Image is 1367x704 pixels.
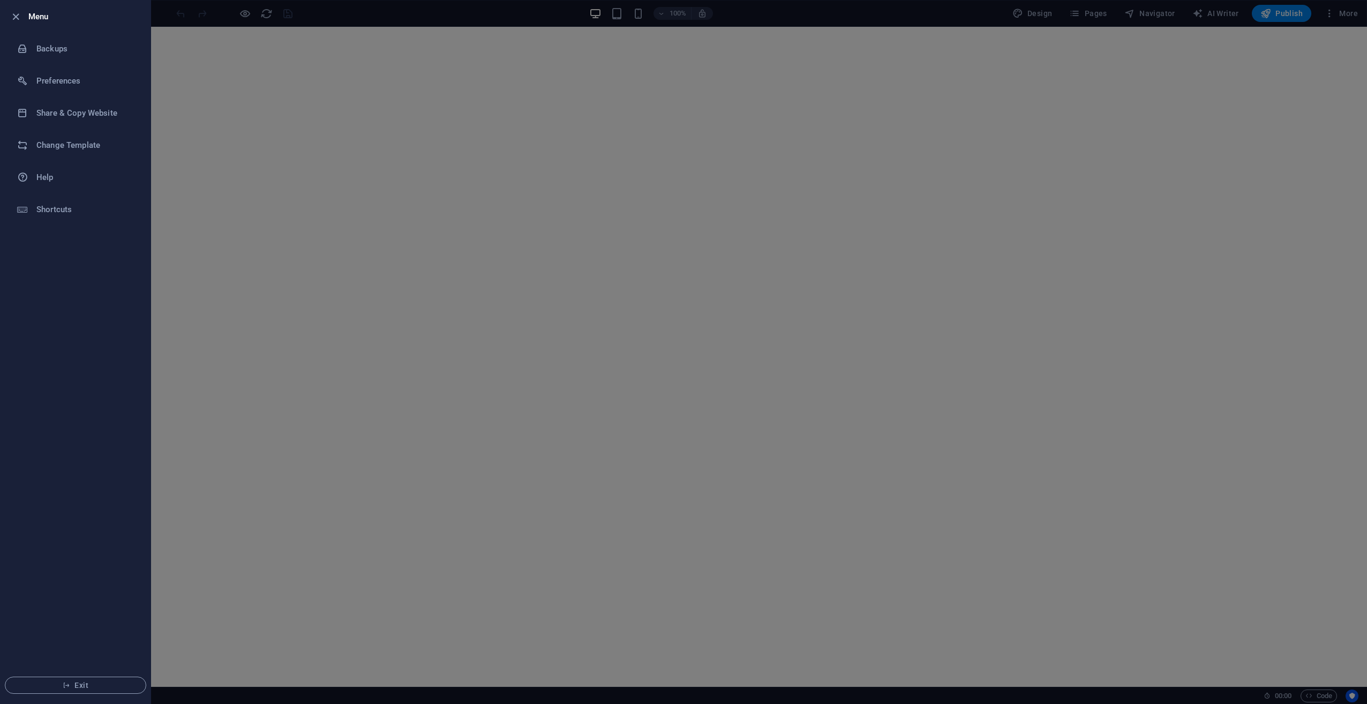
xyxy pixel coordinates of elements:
h6: Share & Copy Website [36,107,136,119]
h6: Menu [28,10,142,23]
a: Help [1,161,151,193]
span: Exit [14,681,137,690]
button: Exit [5,677,146,694]
h6: Help [36,171,136,184]
h6: Preferences [36,74,136,87]
h6: Change Template [36,139,136,152]
h6: Shortcuts [36,203,136,216]
h6: Backups [36,42,136,55]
